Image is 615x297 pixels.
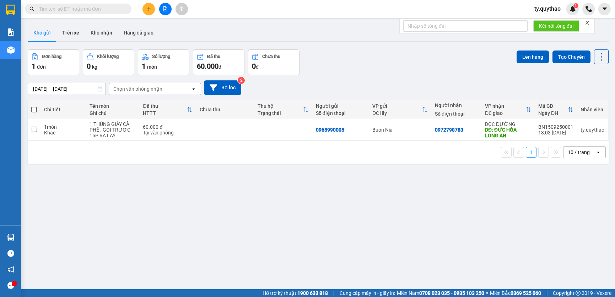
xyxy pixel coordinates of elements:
span: plus [146,6,151,11]
div: Ghi chú [90,110,136,116]
span: 0 [87,62,91,70]
div: ty.quythao [581,127,604,133]
img: solution-icon [7,28,15,36]
button: aim [176,3,188,15]
span: | [546,289,547,297]
div: Người nhận [435,102,478,108]
div: BN1509250001 [538,124,573,130]
div: HTTT [143,110,187,116]
div: DỌC ĐƯỜNG [485,121,531,127]
span: search [29,6,34,11]
div: Đã thu [143,103,187,109]
div: Mã GD [538,103,568,109]
input: Tìm tên, số ĐT hoặc mã đơn [39,5,123,13]
div: Đơn hàng [42,54,61,59]
div: Chọn văn phòng nhận [113,85,162,92]
button: Chưa thu0đ [248,49,300,75]
span: notification [7,266,14,273]
span: đơn [37,64,46,70]
div: Khối lượng [97,54,119,59]
div: Ngày ĐH [538,110,568,116]
div: 1 THÙNG GIẤY CÀ PHÊ . GỌI TRƯỚC 15P RA LẤY [90,121,136,138]
button: Kho gửi [28,24,56,41]
span: Kết nối tổng đài [539,22,573,30]
sup: 1 [573,3,578,8]
div: VP gửi [372,103,422,109]
span: Cung cấp máy in - giấy in: [340,289,395,297]
div: Số điện thoại [316,110,365,116]
th: Toggle SortBy [139,100,196,119]
button: Trên xe [56,24,85,41]
div: ĐC lấy [372,110,422,116]
div: Số lượng [152,54,170,59]
div: Người gửi [316,103,365,109]
div: Tại văn phòng [143,130,192,136]
span: question-circle [7,250,14,257]
button: Bộ lọc [204,80,241,95]
span: close [585,20,590,25]
button: Số lượng1món [138,49,189,75]
span: đ [256,64,259,70]
th: Toggle SortBy [369,100,431,119]
strong: 1900 633 818 [297,290,328,296]
div: Thu hộ [258,103,303,109]
div: 0972798783 [435,127,463,133]
div: Trạng thái [258,110,303,116]
strong: 0708 023 035 - 0935 103 250 [419,290,484,296]
div: DĐ: ĐỨC HÒA LONG AN [485,127,531,138]
input: Nhập số tổng đài [403,20,528,32]
div: Chi tiết [44,107,82,112]
div: Khác [44,130,82,136]
span: Miền Bắc [490,289,541,297]
img: logo-vxr [6,5,15,15]
button: Khối lượng0kg [83,49,134,75]
button: 1 [526,147,536,158]
th: Toggle SortBy [481,100,535,119]
div: Đã thu [207,54,220,59]
button: Hàng đã giao [118,24,159,41]
button: Lên hàng [517,51,549,63]
span: Hỗ trợ kỹ thuật: [263,289,328,297]
img: phone-icon [586,6,592,12]
div: Tên món [90,103,136,109]
img: icon-new-feature [570,6,576,12]
span: 0 [252,62,256,70]
input: Select a date range. [28,83,106,95]
span: món [147,64,157,70]
div: Nhân viên [581,107,604,112]
span: caret-down [601,6,608,12]
div: Chưa thu [200,107,251,112]
span: copyright [576,291,581,296]
div: VP nhận [485,103,525,109]
img: warehouse-icon [7,234,15,241]
span: 1 [32,62,36,70]
button: Đơn hàng1đơn [28,49,79,75]
span: file-add [163,6,168,11]
svg: open [595,149,601,155]
div: 13:03 [DATE] [538,130,573,136]
span: 1 [142,62,146,70]
span: ty.quythao [529,4,566,13]
sup: 2 [238,77,245,84]
span: 60.000 [197,62,219,70]
button: Kho nhận [85,24,118,41]
span: ⚪️ [486,292,488,295]
button: file-add [159,3,172,15]
div: Buôn Nia [372,127,428,133]
svg: open [191,86,196,92]
span: Miền Nam [397,289,484,297]
button: Kết nối tổng đài [533,20,579,32]
span: message [7,282,14,289]
span: 1 [574,3,577,8]
button: Tạo Chuyến [552,51,590,63]
th: Toggle SortBy [535,100,577,119]
div: 0965990005 [316,127,344,133]
strong: 0369 525 060 [511,290,541,296]
span: kg [92,64,97,70]
div: 1 món [44,124,82,130]
th: Toggle SortBy [254,100,312,119]
button: caret-down [598,3,611,15]
span: | [333,289,334,297]
div: 60.000 đ [143,124,192,130]
span: đ [219,64,221,70]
